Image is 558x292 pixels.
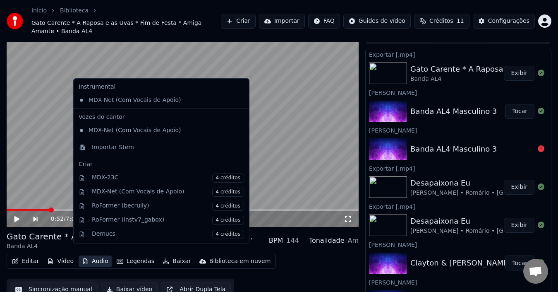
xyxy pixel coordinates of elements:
[209,257,271,265] div: Biblioteca em nuvem
[92,202,244,211] div: RoFormer (becruily)
[92,230,244,239] div: Demucs
[7,231,255,242] div: Gato Carente * A Raposa e as Uvas * Fim de Festa * Amiga Amante
[7,13,23,29] img: youka
[410,143,497,155] div: Banda AL4 Masculino 3
[75,80,247,94] div: Instrumental
[308,14,340,29] button: FAQ
[410,189,558,197] div: [PERSON_NAME] • Romário • [GEOGRAPHIC_DATA]
[51,215,71,223] div: /
[75,94,235,107] div: MDX-Net (Com Vocais de Apoio)
[504,66,534,81] button: Exibir
[269,236,283,246] div: BPM
[92,188,244,197] div: MDX-Net (Com Vocais de Apoio)
[429,17,453,25] span: Créditos
[488,17,529,25] div: Configurações
[504,180,534,195] button: Exibir
[366,163,551,173] div: Exportar [.mp4]
[457,17,464,25] span: 11
[66,215,79,223] span: 7:08
[343,14,411,29] button: Guides de vídeo
[221,14,256,29] button: Criar
[410,177,558,189] div: Desapaixona Eu
[347,236,359,246] div: Am
[212,216,244,225] span: 4 créditos
[60,7,89,15] a: Biblioteca
[212,174,244,183] span: 4 créditos
[286,236,299,246] div: 144
[79,160,244,169] div: Criar
[505,104,534,119] button: Tocar
[366,201,551,211] div: Exportar [.mp4]
[523,259,548,284] div: Bate-papo aberto
[159,256,194,267] button: Baixar
[504,218,534,233] button: Exibir
[31,7,47,15] a: Início
[113,256,158,267] button: Legendas
[9,256,42,267] button: Editar
[366,49,551,59] div: Exportar [.mp4]
[92,143,134,152] div: Importar Stem
[473,14,535,29] button: Configurações
[505,256,534,270] button: Tocar
[259,14,305,29] button: Importar
[414,14,469,29] button: Créditos11
[79,256,112,267] button: Áudio
[92,174,244,183] div: MDX-23C
[410,106,497,117] div: Banda AL4 Masculino 3
[31,19,221,36] span: Gato Carente * A Raposa e as Uvas * Fim de Festa * Amiga Amante • Banda AL4
[7,242,255,251] div: Banda AL4
[212,188,244,197] span: 4 créditos
[309,236,345,246] div: Tonalidade
[366,277,551,287] div: [PERSON_NAME]
[366,239,551,249] div: [PERSON_NAME]
[51,215,64,223] span: 0:52
[366,125,551,135] div: [PERSON_NAME]
[31,7,221,36] nav: breadcrumb
[410,227,558,235] div: [PERSON_NAME] • Romário • [GEOGRAPHIC_DATA]
[212,230,244,239] span: 4 créditos
[44,256,77,267] button: Vídeo
[92,216,244,225] div: RoFormer (instv7_gabox)
[75,124,235,137] div: MDX-Net (Com Vocais de Apoio)
[75,111,247,124] div: Vozes do cantor
[212,202,244,211] span: 4 créditos
[366,87,551,97] div: [PERSON_NAME]
[410,215,558,227] div: Desapaixona Eu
